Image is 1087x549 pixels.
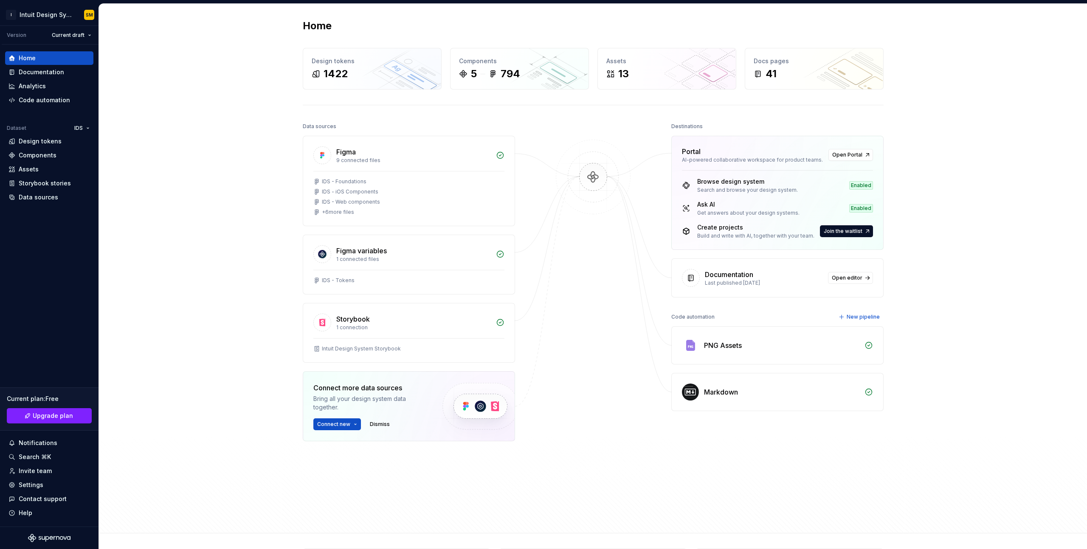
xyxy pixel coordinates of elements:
a: Home [5,51,93,65]
svg: Supernova Logo [28,534,70,542]
div: Settings [19,481,43,489]
div: 1 connection [336,324,491,331]
div: 41 [766,67,777,81]
a: Open Portal [828,149,873,161]
button: Help [5,506,93,520]
div: Design tokens [312,57,433,65]
div: Portal [682,146,701,157]
span: IDS [74,125,83,132]
a: Invite team [5,464,93,478]
div: Documentation [19,68,64,76]
div: Figma variables [336,246,387,256]
button: Notifications [5,436,93,450]
span: New pipeline [847,314,880,320]
div: Help [19,509,32,517]
div: Version [7,32,26,39]
a: Assets [5,162,93,176]
div: 9 connected files [336,157,491,164]
span: Current draft [52,32,84,39]
div: Data sources [19,193,58,202]
div: Intuit Design System [20,11,74,19]
a: Settings [5,478,93,492]
button: New pipeline [836,311,884,323]
div: Markdown [704,387,738,397]
div: Create projects [697,223,814,232]
div: IDS - Web components [322,199,380,205]
div: AI-powered collaborative workspace for product teams. [682,157,823,163]
div: Intuit Design System Storybook [322,345,401,352]
a: Storybook1 connectionIntuit Design System Storybook [303,303,515,363]
div: Figma [336,147,356,157]
div: Code automation [671,311,715,323]
a: Components [5,148,93,162]
button: Dismiss [366,418,394,430]
span: Dismiss [370,421,390,428]
button: Contact support [5,492,93,506]
div: Bring all your design system data together. [313,395,428,412]
button: Current draft [48,29,95,41]
button: Upgrade plan [7,408,92,423]
span: Join the waitlist [824,228,862,235]
div: Search ⌘K [19,453,51,461]
button: Search ⌘K [5,450,93,464]
div: PNG Assets [704,340,742,350]
a: Design tokens [5,134,93,148]
div: Documentation [705,269,753,280]
div: Data sources [303,120,336,132]
span: Connect new [317,421,350,428]
span: Open editor [832,274,862,281]
div: 1422 [324,67,348,81]
div: Storybook [336,314,370,324]
div: I [6,10,16,20]
div: Build and write with AI, together with your team. [697,232,814,239]
div: Current plan : Free [7,395,92,403]
div: Docs pages [754,57,875,65]
div: 5 [471,67,477,81]
button: Join the waitlist [820,225,873,237]
div: IDS - Foundations [322,178,366,185]
div: Components [459,57,580,65]
div: Design tokens [19,137,62,146]
a: Docs pages41 [745,48,884,90]
a: Assets13 [597,48,736,90]
div: + 6 more files [322,209,354,216]
div: Invite team [19,467,52,475]
div: IDS - Tokens [322,277,355,284]
button: Connect new [313,418,361,430]
div: Contact support [19,495,67,503]
div: 794 [501,67,520,81]
a: Data sources [5,190,93,204]
button: IIntuit Design SystemSM [2,6,97,24]
a: Code automation [5,93,93,107]
div: Dataset [7,125,26,132]
div: Code automation [19,96,70,104]
a: Documentation [5,65,93,79]
h2: Home [303,19,332,33]
a: Open editor [828,272,873,284]
div: Get answers about your design systems. [697,210,800,216]
div: Ask AI [697,200,800,209]
div: Enabled [849,204,873,213]
div: SM [86,11,93,18]
a: Figma9 connected filesIDS - FoundationsIDS - iOS ComponentsIDS - Web components+6more files [303,136,515,226]
div: Enabled [849,181,873,190]
div: Analytics [19,82,46,90]
div: Destinations [671,120,703,132]
a: Design tokens1422 [303,48,442,90]
div: Browse design system [697,177,798,186]
a: Components5794 [450,48,589,90]
div: IDS - iOS Components [322,188,378,195]
button: IDS [70,122,93,134]
div: Assets [19,165,39,174]
div: Connect more data sources [313,383,428,393]
div: Components [19,151,56,160]
a: Figma variables1 connected filesIDS - Tokens [303,235,515,294]
div: 13 [618,67,629,81]
div: Home [19,54,36,62]
a: Storybook stories [5,176,93,190]
div: Assets [606,57,727,65]
div: Last published [DATE] [705,280,823,286]
div: Notifications [19,439,57,447]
